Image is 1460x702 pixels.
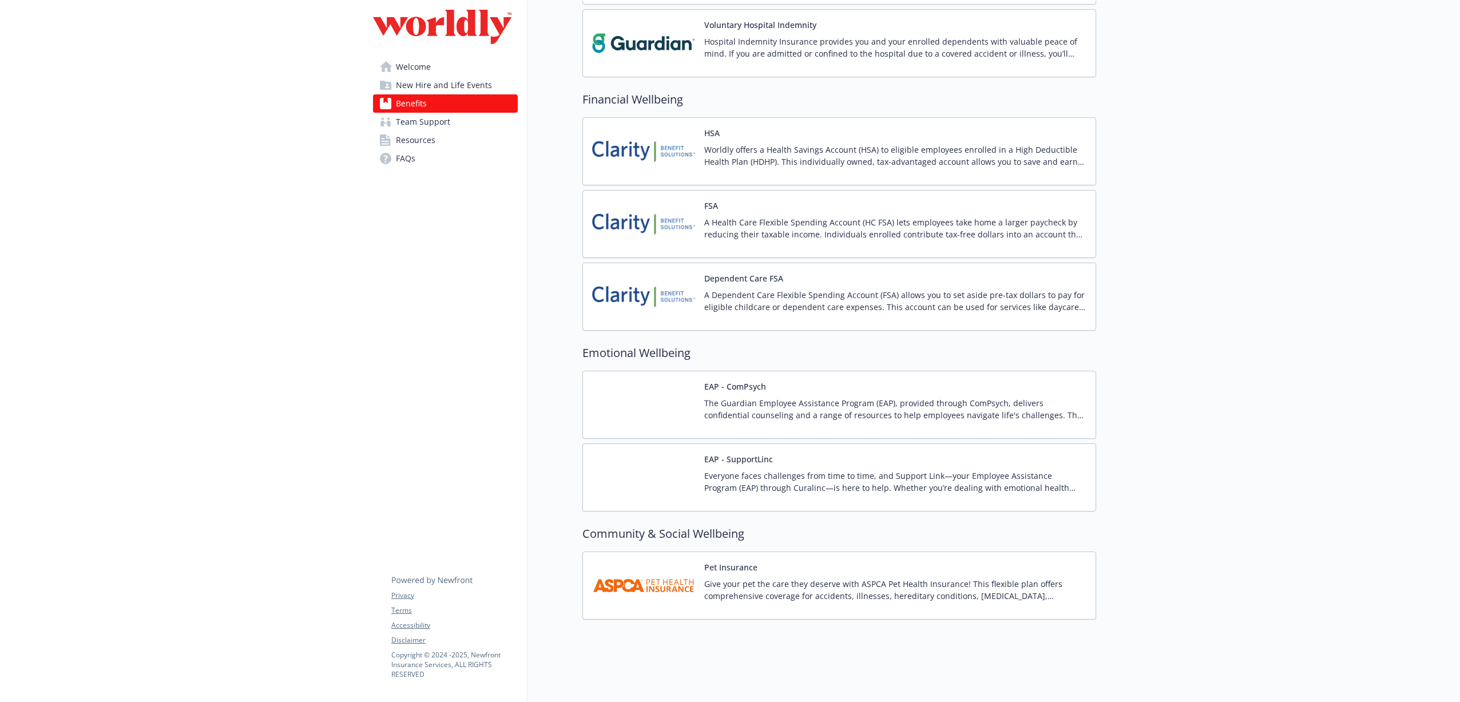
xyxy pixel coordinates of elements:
[396,131,435,149] span: Resources
[373,149,518,168] a: FAQs
[592,561,695,610] img: ASPCA Pet Health Insurance carrier logo
[704,200,718,212] button: FSA
[396,94,427,113] span: Benefits
[704,397,1086,421] p: The Guardian Employee Assistance Program (EAP), provided through ComPsych, delivers confidential ...
[592,380,695,429] img: ComPsych Corporation carrier logo
[391,635,517,645] a: Disclaimer
[373,131,518,149] a: Resources
[396,113,450,131] span: Team Support
[704,144,1086,168] p: Worldly offers a Health Savings Account (HSA) to eligible employees enrolled in a High Deductible...
[592,200,695,248] img: Clarity Benefit Solutions carrier logo
[391,650,517,679] p: Copyright © 2024 - 2025 , Newfront Insurance Services, ALL RIGHTS RESERVED
[704,453,773,465] button: EAP - SupportLinc
[704,578,1086,602] p: Give your pet the care they deserve with ASPCA Pet Health Insurance! This flexible plan offers co...
[391,605,517,616] a: Terms
[396,149,415,168] span: FAQs
[704,127,720,139] button: HSA
[396,58,431,76] span: Welcome
[582,525,1096,542] h2: Community & Social Wellbeing
[582,344,1096,362] h2: Emotional Wellbeing
[592,127,695,176] img: Clarity Benefit Solutions carrier logo
[373,94,518,113] a: Benefits
[592,19,695,68] img: Guardian carrier logo
[391,620,517,630] a: Accessibility
[592,453,695,502] img: CuraLinc Healthcare carrier logo
[704,470,1086,494] p: Everyone faces challenges from time to time, and Support Link—your Employee Assistance Program (E...
[582,91,1096,108] h2: Financial Wellbeing
[391,590,517,601] a: Privacy
[704,216,1086,240] p: A Health Care Flexible Spending Account (HC FSA) lets employees take home a larger paycheck by re...
[704,35,1086,60] p: Hospital Indemnity Insurance provides you and your enrolled dependents with valuable peace of min...
[704,380,766,392] button: EAP - ComPsych
[373,76,518,94] a: New Hire and Life Events
[592,272,695,321] img: Clarity Benefit Solutions carrier logo
[704,289,1086,313] p: A Dependent Care Flexible Spending Account (FSA) allows you to set aside pre-tax dollars to pay f...
[704,19,816,31] button: Voluntary Hospital Indemnity
[396,76,492,94] span: New Hire and Life Events
[373,113,518,131] a: Team Support
[704,272,783,284] button: Dependent Care FSA
[373,58,518,76] a: Welcome
[704,561,757,573] button: Pet Insurance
